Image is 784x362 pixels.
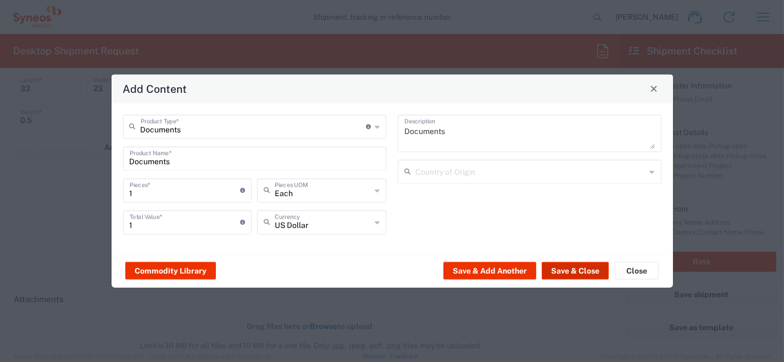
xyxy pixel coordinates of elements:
button: Save & Close [542,262,609,280]
h4: Add Content [123,81,187,97]
button: Save & Add Another [443,262,536,280]
button: Close [615,262,659,280]
button: Commodity Library [125,262,216,280]
button: Close [646,81,661,96]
